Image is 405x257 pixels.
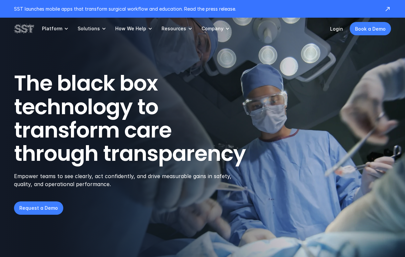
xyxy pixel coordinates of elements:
p: Book a Demo [355,25,386,32]
p: Request a Demo [19,204,58,211]
p: Company [202,26,223,32]
a: Login [330,26,343,32]
img: SST logo [14,23,34,34]
p: Resources [162,26,186,32]
p: How We Help [115,26,146,32]
a: Platform [42,18,70,40]
a: Request a Demo [14,201,63,215]
p: SST launches mobile apps that transform surgical workflow and education. Read the press release. [14,5,378,12]
h1: The black box technology to transform care through transparency [14,72,278,165]
a: Book a Demo [350,22,391,35]
p: Solutions [78,26,100,32]
p: Platform [42,26,62,32]
p: Empower teams to see clearly, act confidently, and drive measurable gains in safety, quality, and... [14,172,240,188]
